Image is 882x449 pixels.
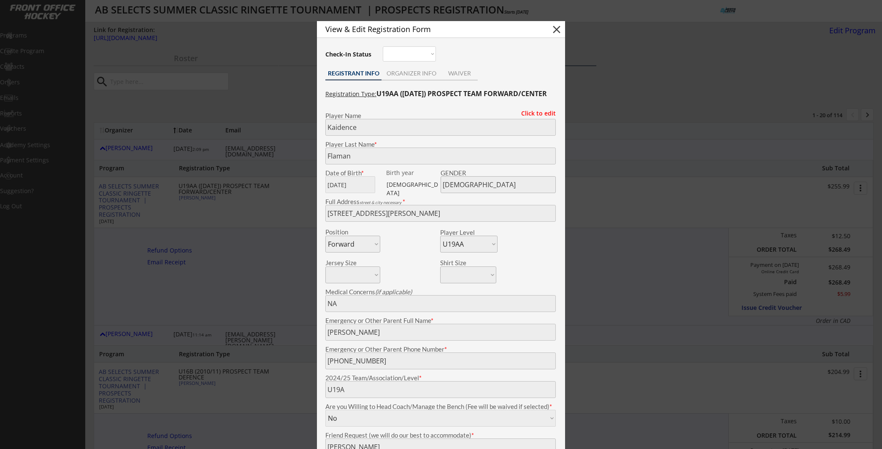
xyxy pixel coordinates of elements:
em: (if applicable) [375,288,412,296]
div: Click to edit [515,110,556,116]
em: street & city necessary [360,200,401,205]
div: Shirt Size [440,260,484,266]
div: 2024/25 Team/Association/Level [325,375,556,381]
div: Birth year [386,170,439,176]
div: Are you Willing to Head Coach/Manage the Bench (Fee will be waived if selected) [325,403,556,410]
input: Street, City, Province/State [325,205,556,222]
div: GENDER [441,170,556,176]
input: Allergies, injuries, etc. [325,295,556,312]
div: Date of Birth [325,170,380,176]
div: Player Level [440,229,498,236]
div: REGISTRANT INFO [325,70,381,76]
u: Registration Type: [325,90,376,98]
div: Position [325,229,369,235]
button: close [550,23,563,36]
div: ORGANIZER INFO [381,70,441,76]
div: View & Edit Registration Form [325,25,536,33]
div: Emergency or Other Parent Full Name [325,317,556,324]
div: Jersey Size [325,260,369,266]
div: Emergency or Other Parent Phone Number [325,346,556,352]
div: Medical Concerns [325,289,556,295]
div: We are transitioning the system to collect and store date of birth instead of just birth year to ... [386,170,439,176]
strong: U19AA ([DATE]) PROSPECT TEAM FORWARD/CENTER [376,89,547,98]
div: Player Last Name [325,141,556,148]
div: Player Name [325,113,556,119]
div: Check-In Status [325,51,373,57]
div: [DEMOGRAPHIC_DATA] [387,180,439,197]
div: WAIVER [441,70,478,76]
div: Full Address [325,199,556,205]
div: Friend Request (we will do our best to accommodate) [325,432,556,438]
